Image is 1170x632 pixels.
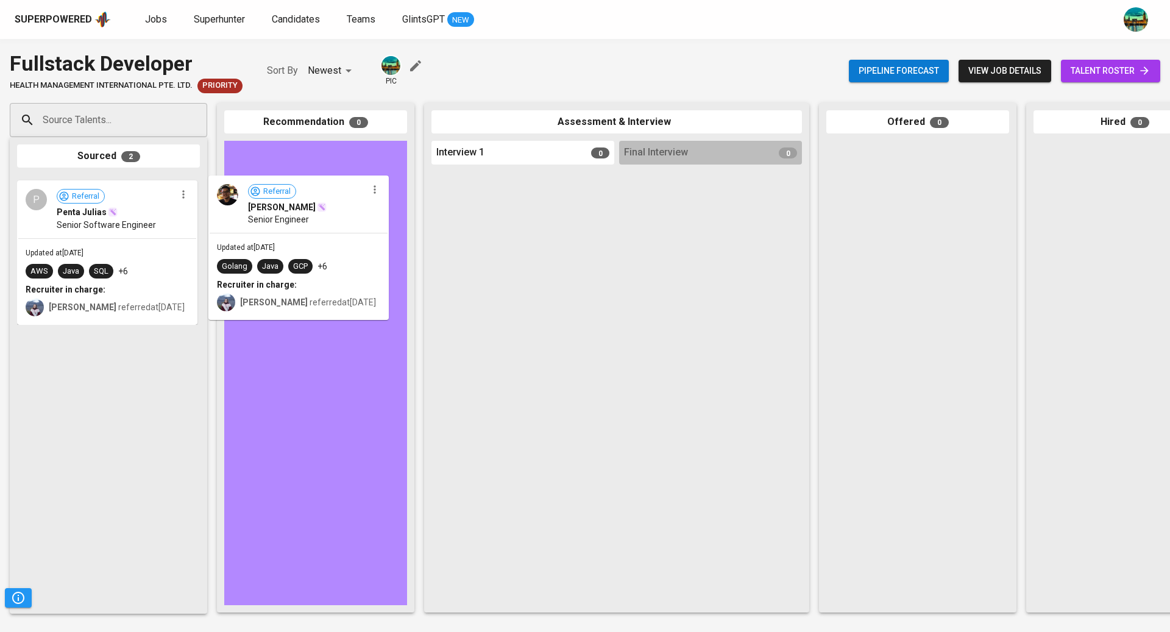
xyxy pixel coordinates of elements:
img: a5d44b89-0c59-4c54-99d0-a63b29d42bd3.jpg [1124,7,1148,32]
div: Offered [826,110,1009,134]
a: Superpoweredapp logo [15,10,111,29]
span: 0 [591,147,609,158]
div: Newest [308,60,356,82]
span: 0 [930,117,949,128]
img: a5d44b89-0c59-4c54-99d0-a63b29d42bd3.jpg [381,56,400,75]
span: Final Interview [624,146,688,160]
div: pic [380,55,402,87]
a: Jobs [145,12,169,27]
span: Teams [347,13,375,25]
span: Pipeline forecast [859,63,939,79]
p: Newest [308,63,341,78]
a: talent roster [1061,60,1160,82]
div: Fullstack Developer [10,49,243,79]
span: view job details [968,63,1041,79]
span: Priority [197,80,243,91]
span: GlintsGPT [402,13,445,25]
span: 0 [1130,117,1149,128]
span: NEW [447,14,474,26]
span: 0 [779,147,797,158]
span: talent roster [1071,63,1150,79]
div: New Job received from Demand Team [197,79,243,93]
button: Open [200,119,203,121]
span: Superhunter [194,13,245,25]
a: Candidates [272,12,322,27]
img: app logo [94,10,111,29]
button: Pipeline forecast [849,60,949,82]
a: Teams [347,12,378,27]
div: Sourced [17,144,200,168]
a: Superhunter [194,12,247,27]
a: GlintsGPT NEW [402,12,474,27]
div: Superpowered [15,13,92,27]
span: Jobs [145,13,167,25]
span: Interview 1 [436,146,484,160]
span: 2 [121,151,140,162]
span: HEALTH MANAGEMENT INTERNATIONAL PTE. LTD. [10,80,193,91]
button: view job details [959,60,1051,82]
div: Assessment & Interview [431,110,802,134]
button: Pipeline Triggers [5,588,32,608]
p: Sort By [267,63,298,78]
span: 0 [349,117,368,128]
span: Candidates [272,13,320,25]
div: Recommendation [224,110,407,134]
